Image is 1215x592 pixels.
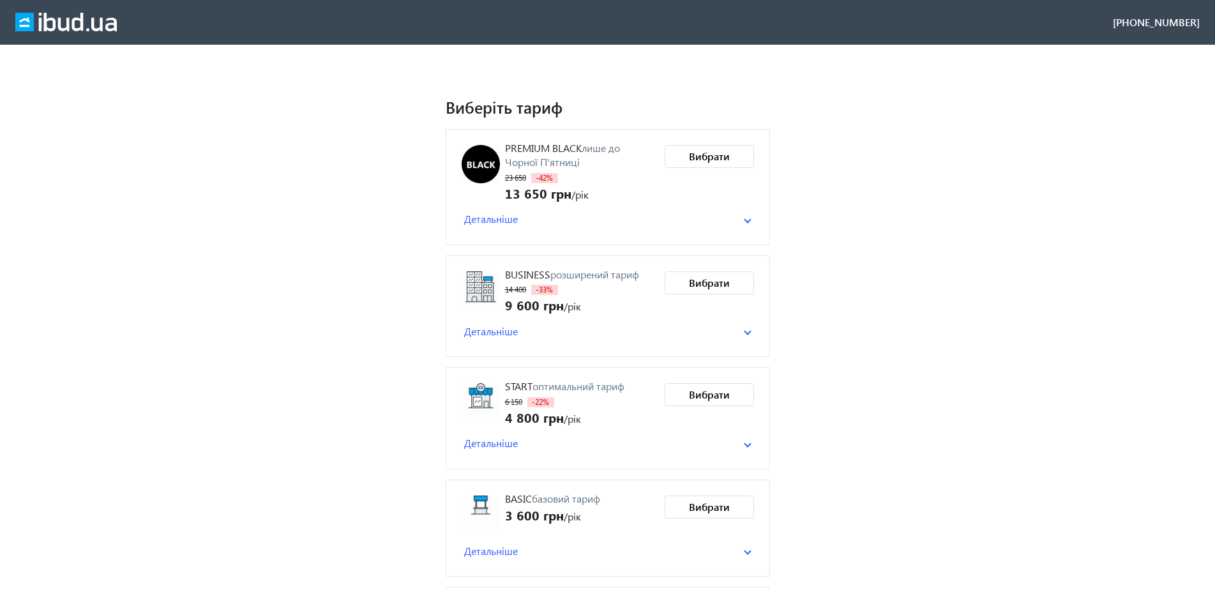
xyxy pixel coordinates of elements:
mat-expansion-panel-header: Детальніше [462,209,754,229]
span: Вибрати [689,276,730,290]
span: оптимальний тариф [532,379,624,393]
span: Вибрати [689,149,730,163]
span: Детальніше [464,544,518,558]
img: Business [462,271,500,310]
mat-expansion-panel-header: Детальніше [462,542,754,561]
div: [PHONE_NUMBER] [1113,15,1200,29]
div: /рік [505,506,600,524]
button: Вибрати [665,271,754,294]
mat-expansion-panel-header: Детальніше [462,434,754,453]
span: розширений тариф [550,268,639,281]
mat-expansion-panel-header: Детальніше [462,322,754,341]
span: Вибрати [689,388,730,402]
span: Basic [505,492,532,505]
div: /рік [505,296,639,314]
span: -42% [531,173,558,183]
span: 3 600 грн [505,506,564,524]
img: Basic [462,496,500,534]
span: 14 400 [505,285,526,294]
div: /рік [505,408,624,426]
span: Вибрати [689,500,730,514]
h1: Виберіть тариф [446,96,770,118]
span: базовий тариф [532,492,600,505]
span: 9 600 грн [505,296,564,314]
span: 13 650 грн [505,184,571,202]
button: Вибрати [665,496,754,519]
span: -22% [527,397,554,407]
span: -33% [531,285,558,295]
span: Business [505,268,550,281]
span: Детальніше [464,212,518,226]
img: Start [462,383,500,421]
img: PREMIUM BLACK [462,145,500,183]
img: ibud_full_logo_white.svg [15,13,117,32]
span: Детальніше [464,436,518,450]
button: Вибрати [665,383,754,406]
span: лише до Чорної П'ятниці [505,141,620,169]
span: Start [505,379,532,393]
span: PREMIUM BLACK [505,141,582,155]
div: /рік [505,184,654,202]
span: Детальніше [464,324,518,338]
button: Вибрати [665,145,754,168]
span: 6 150 [505,397,522,407]
span: 4 800 грн [505,408,564,426]
span: 23 650 [505,173,526,183]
